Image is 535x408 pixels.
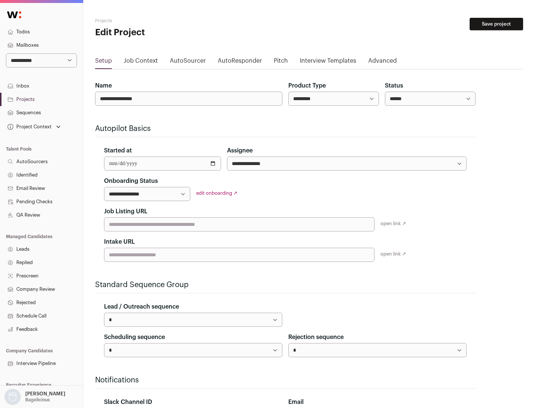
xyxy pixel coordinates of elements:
[300,56,356,68] a: Interview Templates
[104,207,147,216] label: Job Listing URL
[288,398,467,407] div: Email
[470,18,523,30] button: Save project
[104,146,132,155] label: Started at
[104,237,135,246] label: Intake URL
[104,333,165,342] label: Scheduling sequence
[170,56,206,68] a: AutoSourcer
[288,81,326,90] label: Product Type
[218,56,262,68] a: AutoResponder
[95,280,476,290] h2: Standard Sequence Group
[3,7,25,22] img: Wellfound
[274,56,288,68] a: Pitch
[95,375,476,385] h2: Notifications
[25,397,50,403] p: Bagelicious
[104,177,158,185] label: Onboarding Status
[6,122,62,132] button: Open dropdown
[104,398,152,407] label: Slack Channel ID
[3,389,67,405] button: Open dropdown
[4,389,21,405] img: nopic.png
[227,146,253,155] label: Assignee
[95,56,112,68] a: Setup
[385,81,403,90] label: Status
[25,391,65,397] p: [PERSON_NAME]
[95,81,112,90] label: Name
[95,27,238,39] h1: Edit Project
[124,56,158,68] a: Job Context
[104,302,179,311] label: Lead / Outreach sequence
[196,191,237,195] a: edit onboarding ↗
[368,56,397,68] a: Advanced
[6,124,52,130] div: Project Context
[95,124,476,134] h2: Autopilot Basics
[95,18,238,24] h2: Projects
[288,333,344,342] label: Rejection sequence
